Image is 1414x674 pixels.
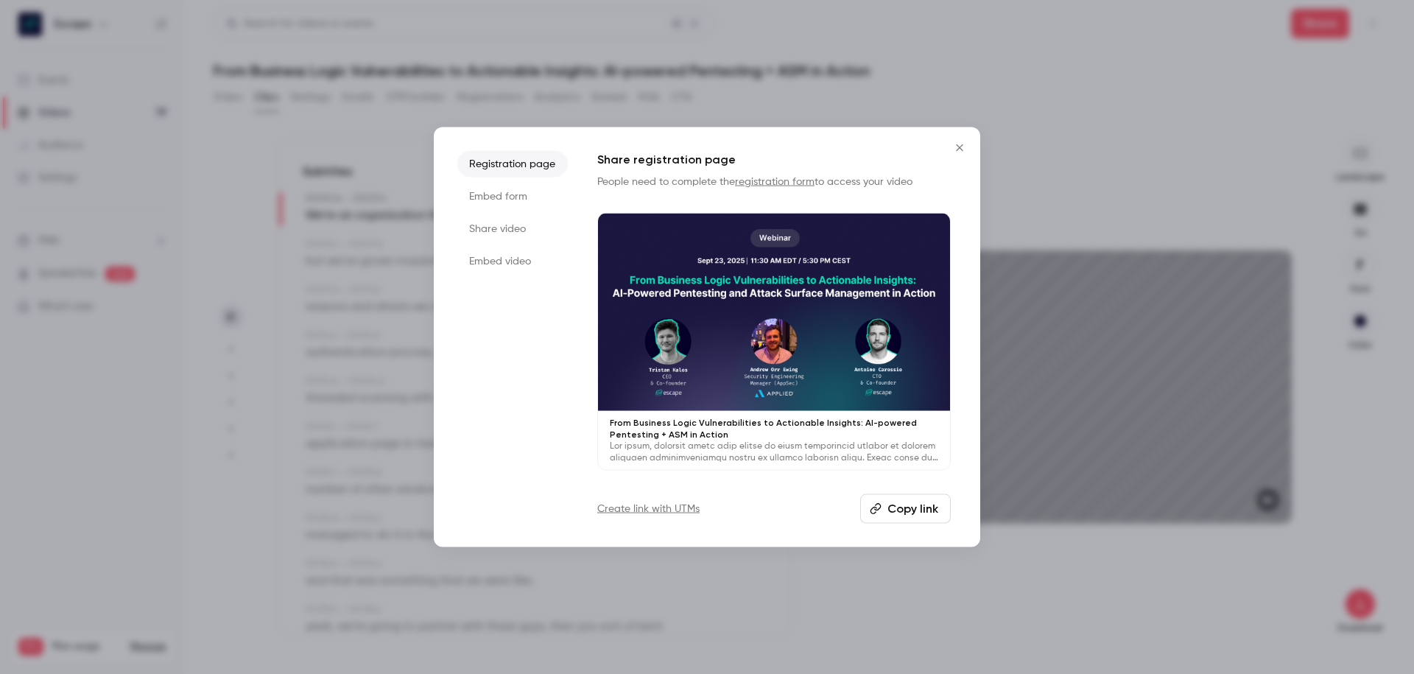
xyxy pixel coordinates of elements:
li: Embed video [457,248,568,274]
li: Share video [457,215,568,242]
button: Copy link [860,494,951,524]
a: Create link with UTMs [597,502,700,516]
li: Embed form [457,183,568,209]
li: Registration page [457,150,568,177]
button: Close [945,133,974,162]
p: Lor ipsum, dolorsit ametc adip elitse do eiusm temporincid utlabor et dolorem aliquaen adminimven... [610,440,938,464]
p: From Business Logic Vulnerabilities to Actionable Insights: AI-powered Pentesting + ASM in Action [610,417,938,440]
h1: Share registration page [597,150,951,168]
p: People need to complete the to access your video [597,174,951,189]
a: registration form [735,176,815,186]
a: From Business Logic Vulnerabilities to Actionable Insights: AI-powered Pentesting + ASM in Action... [597,212,951,471]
